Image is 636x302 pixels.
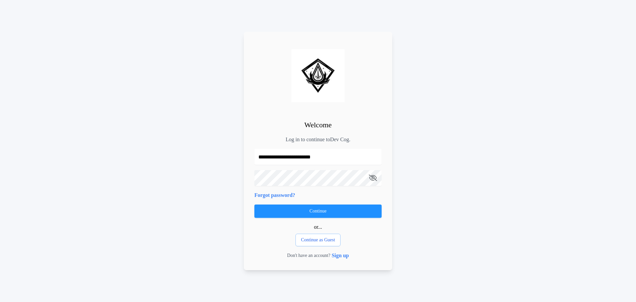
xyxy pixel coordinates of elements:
button: Forgot password? [254,191,295,199]
p: or... [314,223,322,231]
button: Continue as Guest [295,234,341,246]
p: Don't have an account? [287,252,330,259]
button: Sign up [332,252,349,260]
p: Log in to continue to Dev Cog . [286,136,350,144]
img: logo [291,49,344,102]
button: Continue [254,205,382,218]
h2: Welcome [304,119,332,130]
